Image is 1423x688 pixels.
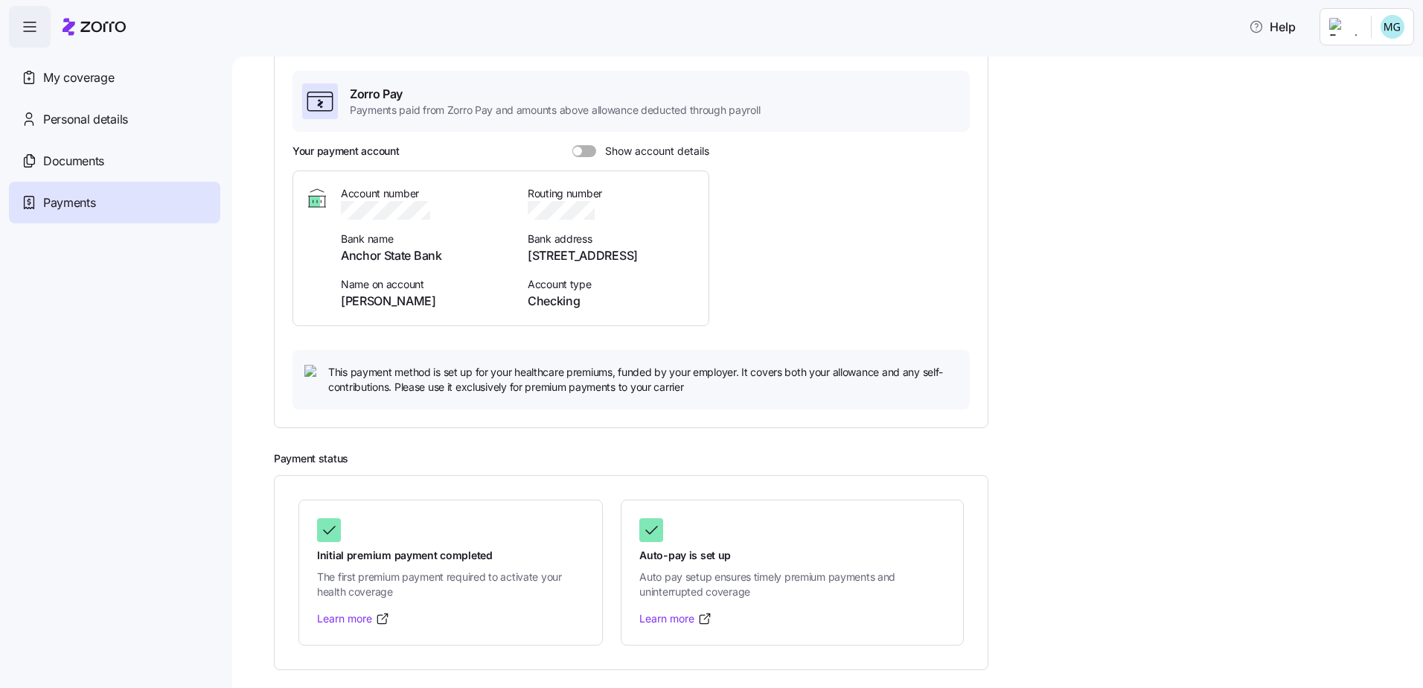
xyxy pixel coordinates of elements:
span: The first premium payment required to activate your health coverage [317,570,584,600]
span: This payment method is set up for your healthcare premiums, funded by your employer. It covers bo... [328,365,958,395]
a: Payments [9,182,220,223]
a: Documents [9,140,220,182]
span: Account number [341,186,510,201]
span: Documents [43,152,104,171]
button: Help [1237,12,1308,42]
span: My coverage [43,69,114,87]
span: Zorro Pay [350,85,760,103]
span: Initial premium payment completed [317,548,584,563]
span: Show account details [596,145,709,157]
span: Bank address [528,232,697,246]
img: 20e76f2b4822eea614bb37d8390ae2aa [1381,15,1404,39]
span: Payments paid from Zorro Pay and amounts above allowance deducted through payroll [350,103,760,118]
span: [STREET_ADDRESS] [528,246,697,265]
span: Checking [528,292,697,310]
a: My coverage [9,57,220,98]
span: Bank name [341,232,510,246]
span: Name on account [341,277,510,292]
a: Learn more [639,611,712,626]
a: Personal details [9,98,220,140]
span: [PERSON_NAME] [341,292,510,310]
h2: Payment status [274,452,1402,466]
span: Auto-pay is set up [639,548,945,563]
span: Account type [528,277,697,292]
span: Routing number [528,186,697,201]
span: Help [1249,18,1296,36]
a: Learn more [317,611,390,626]
img: icon bulb [304,365,322,383]
img: Employer logo [1329,18,1359,36]
span: Personal details [43,110,128,129]
span: Payments [43,194,95,212]
h3: Your payment account [292,144,399,159]
span: Auto pay setup ensures timely premium payments and uninterrupted coverage [639,570,945,600]
span: Anchor State Bank [341,246,510,265]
